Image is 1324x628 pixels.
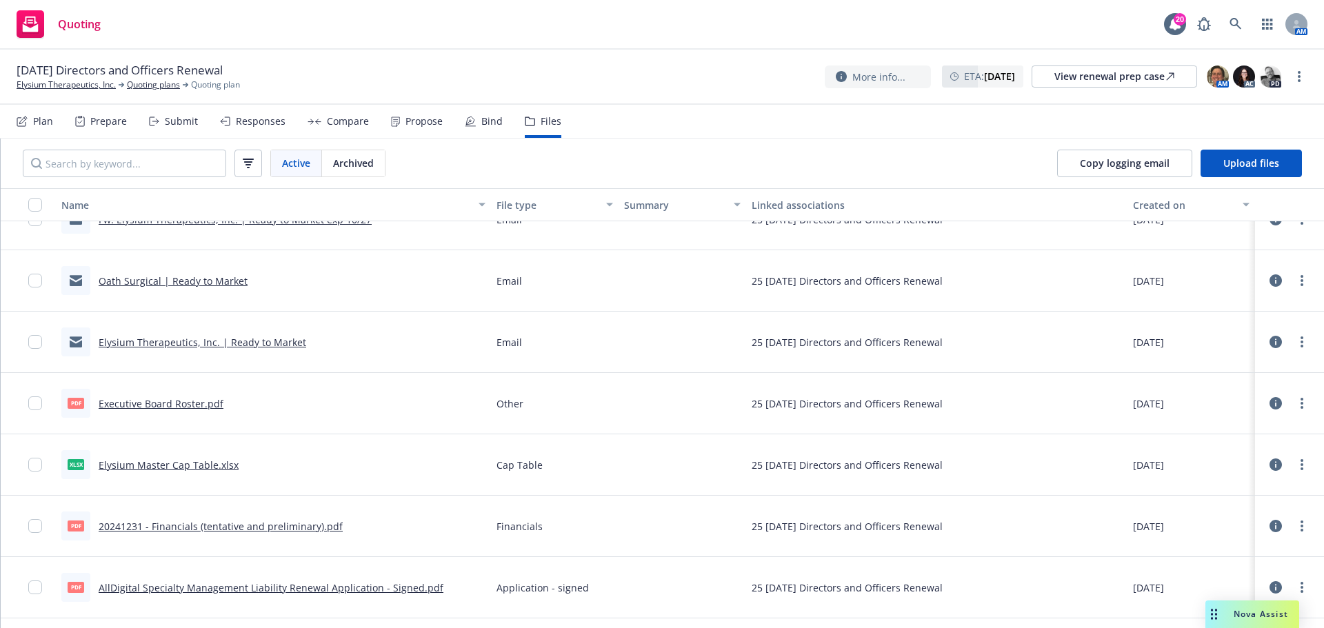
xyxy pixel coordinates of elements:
button: Linked associations [746,188,1127,221]
a: Search [1222,10,1250,38]
div: Linked associations [752,198,1122,212]
span: [DATE] [1133,519,1164,534]
div: Prepare [90,116,127,127]
a: AllDigital Specialty Management Liability Renewal Application - Signed.pdf [99,581,443,594]
div: Name [61,198,470,212]
span: More info... [852,70,905,84]
span: pdf [68,398,84,408]
span: [DATE] Directors and Officers Renewal [17,62,223,79]
div: Compare [327,116,369,127]
input: Search by keyword... [23,150,226,177]
a: Elysium Master Cap Table.xlsx [99,458,239,472]
span: Active [282,156,310,170]
div: 25 [DATE] Directors and Officers Renewal [752,396,943,411]
input: Select all [28,198,42,212]
div: Submit [165,116,198,127]
a: Executive Board Roster.pdf [99,397,223,410]
span: [DATE] [1133,458,1164,472]
span: Archived [333,156,374,170]
div: File type [496,198,598,212]
a: View renewal prep case [1032,65,1197,88]
button: More info... [825,65,931,88]
input: Toggle Row Selected [28,396,42,410]
div: Propose [405,116,443,127]
a: more [1294,456,1310,473]
span: Quoting [58,19,101,30]
div: 25 [DATE] Directors and Officers Renewal [752,458,943,472]
div: Created on [1133,198,1234,212]
a: more [1294,518,1310,534]
span: Copy logging email [1080,156,1170,170]
a: Quoting plans [127,79,180,91]
input: Toggle Row Selected [28,335,42,349]
div: 25 [DATE] Directors and Officers Renewal [752,580,943,595]
span: [DATE] [1133,335,1164,350]
div: 25 [DATE] Directors and Officers Renewal [752,274,943,288]
div: View renewal prep case [1054,66,1174,87]
span: Cap Table [496,458,543,472]
img: photo [1207,65,1229,88]
div: 25 [DATE] Directors and Officers Renewal [752,519,943,534]
input: Toggle Row Selected [28,580,42,594]
img: photo [1259,65,1281,88]
span: [DATE] [1133,580,1164,595]
span: Quoting plan [191,79,240,91]
a: Switch app [1254,10,1281,38]
input: Toggle Row Selected [28,519,42,533]
div: Drag to move [1205,600,1223,628]
input: Toggle Row Selected [28,274,42,287]
a: more [1294,272,1310,289]
span: [DATE] [1133,274,1164,288]
button: Created on [1127,188,1255,221]
a: more [1291,68,1307,85]
div: Plan [33,116,53,127]
button: File type [491,188,619,221]
span: [DATE] [1133,396,1164,411]
a: Oath Surgical | Ready to Market [99,274,248,287]
a: 20241231 - Financials (tentative and preliminary).pdf [99,520,343,533]
a: more [1294,395,1310,412]
a: Fw: Elysium Therapeutics, Inc. | Ready to Market exp 10/27 [99,213,372,226]
a: more [1294,334,1310,350]
div: Bind [481,116,503,127]
div: 20 [1174,13,1186,26]
input: Toggle Row Selected [28,458,42,472]
img: photo [1233,65,1255,88]
button: Nova Assist [1205,600,1299,628]
span: Email [496,274,522,288]
div: Responses [236,116,285,127]
span: xlsx [68,459,84,469]
span: pdf [68,520,84,531]
span: pdf [68,582,84,592]
span: Application - signed [496,580,589,595]
button: Upload files [1201,150,1302,177]
div: 25 [DATE] Directors and Officers Renewal [752,335,943,350]
span: Email [496,335,522,350]
strong: [DATE] [984,70,1015,83]
button: Summary [619,188,746,221]
span: Other [496,396,523,411]
span: ETA : [964,69,1015,83]
div: Summary [624,198,725,212]
a: Elysium Therapeutics, Inc. | Ready to Market [99,336,306,349]
div: Files [541,116,561,127]
a: Elysium Therapeutics, Inc. [17,79,116,91]
button: Copy logging email [1057,150,1192,177]
span: Upload files [1223,156,1279,170]
button: Name [56,188,491,221]
span: Nova Assist [1234,608,1288,620]
span: Financials [496,519,543,534]
a: Quoting [11,5,106,43]
a: more [1294,579,1310,596]
a: Report a Bug [1190,10,1218,38]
